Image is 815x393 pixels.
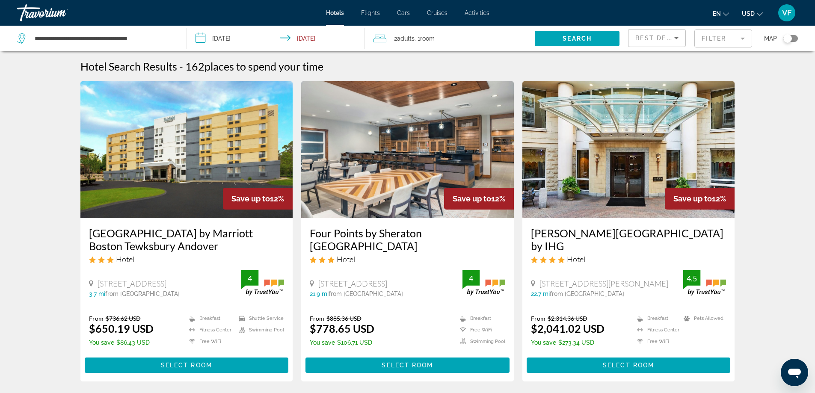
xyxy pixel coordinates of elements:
p: $86.43 USD [89,339,154,346]
button: Filter [694,29,752,48]
span: 21.9 mi [310,290,329,297]
span: VF [782,9,791,17]
button: Select Room [305,358,510,373]
li: Swimming Pool [234,326,284,334]
div: 4 [462,273,480,284]
del: $2,314.36 USD [548,315,587,322]
span: [STREET_ADDRESS] [98,279,166,288]
span: From [89,315,104,322]
span: Room [420,35,435,42]
div: 12% [444,188,514,210]
li: Fitness Center [185,326,234,334]
span: 3.7 mi [89,290,105,297]
li: Free WiFi [633,338,679,345]
img: Hotel image [80,81,293,218]
ins: $650.19 USD [89,322,154,335]
div: 4 star Hotel [531,254,726,264]
button: Select Room [527,358,731,373]
a: Select Room [85,360,289,369]
div: 12% [665,188,735,210]
span: from [GEOGRAPHIC_DATA] [550,290,624,297]
span: Select Room [161,362,212,369]
button: Change currency [742,7,763,20]
li: Breakfast [456,315,505,322]
del: $885.36 USD [326,315,362,322]
span: 22.7 mi [531,290,550,297]
span: , 1 [415,33,435,44]
iframe: Button to launch messaging window [781,359,808,386]
a: Activities [465,9,489,16]
img: Hotel image [301,81,514,218]
span: From [310,315,324,322]
span: Search [563,35,592,42]
span: from [GEOGRAPHIC_DATA] [105,290,180,297]
a: Flights [361,9,380,16]
a: Hotels [326,9,344,16]
li: Pets Allowed [679,315,726,322]
span: USD [742,10,755,17]
button: Travelers: 2 adults, 0 children [365,26,535,51]
p: $106.71 USD [310,339,374,346]
a: [GEOGRAPHIC_DATA] by Marriott Boston Tewksbury Andover [89,227,285,252]
span: from [GEOGRAPHIC_DATA] [329,290,403,297]
img: trustyou-badge.svg [462,270,505,295]
h2: 162 [185,60,323,73]
del: $736.62 USD [106,315,141,322]
span: Cars [397,9,410,16]
span: - [179,60,183,73]
h1: Hotel Search Results [80,60,177,73]
button: Check-in date: Jun 23, 2026 Check-out date: Jun 27, 2026 [187,26,365,51]
button: User Menu [776,4,798,22]
span: You save [89,339,114,346]
p: $273.34 USD [531,339,605,346]
span: [STREET_ADDRESS][PERSON_NAME] [539,279,668,288]
span: Save up to [453,194,491,203]
span: Save up to [673,194,712,203]
span: Adults [397,35,415,42]
li: Shuttle Service [234,315,284,322]
mat-select: Sort by [635,33,679,43]
a: Select Room [527,360,731,369]
button: Select Room [85,358,289,373]
li: Free WiFi [185,338,234,345]
li: Free WiFi [456,326,505,334]
button: Search [535,31,619,46]
span: Select Room [603,362,654,369]
span: 2 [394,33,415,44]
ins: $778.65 USD [310,322,374,335]
a: Cruises [427,9,448,16]
li: Breakfast [633,315,679,322]
span: places to spend your time [204,60,323,73]
div: 4.5 [683,273,700,284]
span: Hotel [567,254,585,264]
a: Travorium [17,2,103,24]
span: Hotel [116,254,134,264]
img: Hotel image [522,81,735,218]
ins: $2,041.02 USD [531,322,605,335]
a: Four Points by Sheraton [GEOGRAPHIC_DATA] [310,227,505,252]
a: [PERSON_NAME][GEOGRAPHIC_DATA] by IHG [531,227,726,252]
span: en [713,10,721,17]
div: 3 star Hotel [310,254,505,264]
button: Toggle map [777,35,798,42]
span: You save [531,339,556,346]
div: 3 star Hotel [89,254,285,264]
span: Select Room [382,362,433,369]
li: Breakfast [185,315,234,322]
a: Select Room [305,360,510,369]
button: Change language [713,7,729,20]
li: Fitness Center [633,326,679,334]
span: Best Deals [635,35,680,41]
span: Save up to [231,194,270,203]
div: 4 [241,273,258,284]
